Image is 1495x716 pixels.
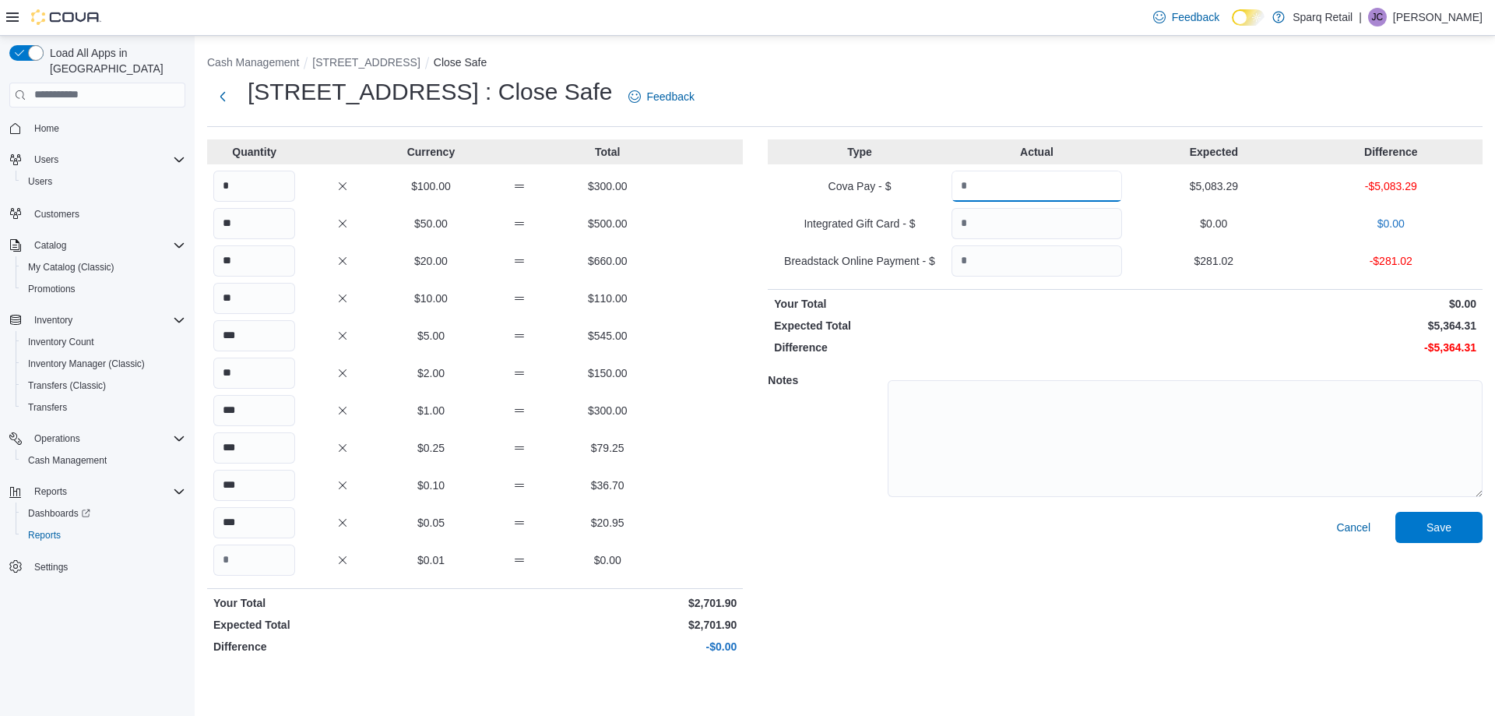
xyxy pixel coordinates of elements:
span: Feedback [647,89,695,104]
input: Quantity [213,507,295,538]
span: Reports [22,526,185,545]
p: $5.00 [390,328,472,344]
p: Your Total [213,595,472,611]
span: Cancel [1336,520,1370,535]
p: $5,364.31 [1128,318,1476,333]
h5: Notes [768,365,885,396]
span: Operations [34,432,80,445]
span: Inventory Manager (Classic) [28,358,145,370]
p: Expected Total [774,318,1122,333]
span: Load All Apps in [GEOGRAPHIC_DATA] [44,45,185,76]
span: Dashboards [28,507,90,520]
p: Actual [952,144,1122,160]
p: Cova Pay - $ [774,178,944,194]
input: Quantity [952,171,1122,202]
input: Quantity [213,545,295,576]
a: Inventory Manager (Classic) [22,354,151,373]
nav: Complex example [9,111,185,619]
input: Quantity [213,320,295,351]
button: Settings [3,556,192,578]
span: Feedback [1172,9,1219,25]
p: $50.00 [390,216,472,231]
p: $150.00 [567,365,649,381]
p: $0.00 [1128,296,1476,312]
p: $110.00 [567,291,649,306]
span: Save [1426,520,1451,535]
p: -$5,364.31 [1128,340,1476,355]
span: Catalog [34,239,66,252]
button: Transfers [16,397,192,418]
span: JC [1372,8,1384,26]
p: $0.00 [1306,216,1476,231]
button: Catalog [28,236,72,255]
h1: [STREET_ADDRESS] : Close Safe [248,76,613,108]
button: Inventory [3,309,192,331]
span: Reports [34,485,67,498]
p: Difference [1306,144,1476,160]
p: $5,083.29 [1128,178,1299,194]
input: Quantity [213,245,295,277]
input: Quantity [213,283,295,314]
a: Dashboards [16,503,192,524]
button: Inventory [28,311,79,330]
span: Users [34,153,58,166]
button: Reports [3,481,192,503]
p: $500.00 [567,216,649,231]
span: My Catalog (Classic) [28,261,114,273]
a: Transfers [22,398,73,417]
p: Type [774,144,944,160]
input: Quantity [213,432,295,464]
p: Integrated Gift Card - $ [774,216,944,231]
span: Promotions [22,280,185,298]
span: Home [28,118,185,138]
a: Feedback [1147,2,1226,33]
a: Feedback [622,81,701,112]
p: $0.05 [390,515,472,531]
p: $0.00 [1128,216,1299,231]
button: Promotions [16,278,192,300]
span: Transfers (Classic) [28,379,106,392]
p: -$5,083.29 [1306,178,1476,194]
span: Customers [28,203,185,223]
input: Quantity [213,171,295,202]
span: Inventory [28,311,185,330]
a: Transfers (Classic) [22,376,112,395]
p: $660.00 [567,253,649,269]
span: Users [22,172,185,191]
button: Users [16,171,192,192]
span: Users [28,175,52,188]
input: Quantity [213,208,295,239]
button: Close Safe [434,56,487,69]
p: Currency [390,144,472,160]
button: Inventory Count [16,331,192,353]
span: Dashboards [22,504,185,523]
a: Customers [28,205,86,224]
nav: An example of EuiBreadcrumbs [207,55,1483,73]
p: $79.25 [567,440,649,456]
a: Reports [22,526,67,545]
p: Your Total [774,296,1122,312]
p: $0.10 [390,478,472,493]
span: Inventory [34,314,72,326]
span: Users [28,150,185,169]
input: Quantity [213,358,295,389]
span: Promotions [28,283,76,295]
input: Dark Mode [1232,9,1265,26]
p: Difference [774,340,1122,355]
p: Expected Total [213,617,472,633]
span: Operations [28,429,185,448]
button: Cancel [1330,512,1377,543]
p: Quantity [213,144,295,160]
p: $20.00 [390,253,472,269]
div: Jordan Cooper [1368,8,1387,26]
a: Promotions [22,280,82,298]
p: Breadstack Online Payment - $ [774,253,944,269]
span: Transfers [28,401,67,414]
p: $20.95 [567,515,649,531]
button: Users [28,150,65,169]
input: Quantity [952,208,1122,239]
span: Reports [28,529,61,541]
button: Transfers (Classic) [16,375,192,397]
a: Home [28,119,65,138]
